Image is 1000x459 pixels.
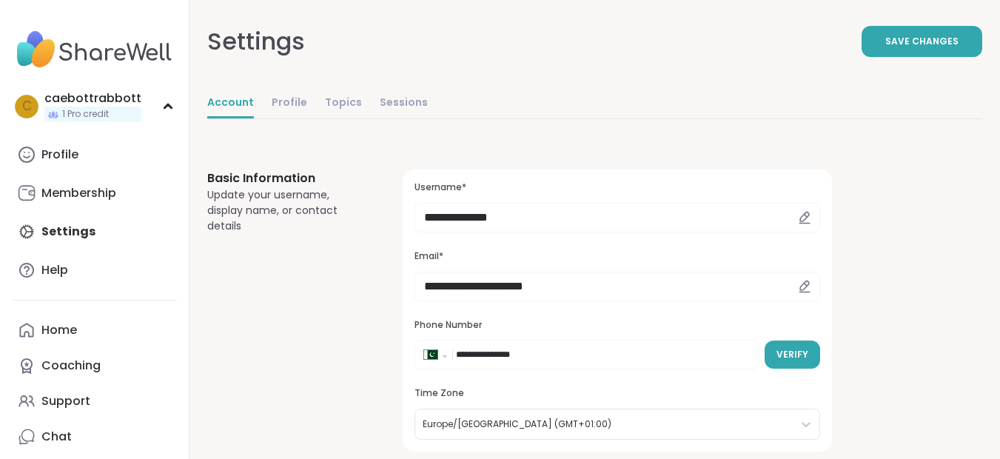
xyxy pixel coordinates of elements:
span: Save Changes [885,35,959,48]
span: Verify [776,348,808,361]
button: Verify [765,341,820,369]
div: caebottrabbott [44,90,141,107]
h3: Basic Information [207,170,367,187]
a: Sessions [380,89,428,118]
h3: Phone Number [415,319,820,332]
div: Home [41,322,77,338]
h3: Email* [415,250,820,263]
button: Save Changes [862,26,982,57]
span: c [22,97,32,116]
a: Help [12,252,177,288]
span: 1 Pro credit [62,108,109,121]
img: ShareWell Nav Logo [12,24,177,76]
a: Account [207,89,254,118]
div: Help [41,262,68,278]
a: Topics [325,89,362,118]
div: Support [41,393,90,409]
div: Coaching [41,358,101,374]
a: Coaching [12,348,177,383]
a: Chat [12,419,177,455]
div: Profile [41,147,78,163]
a: Profile [12,137,177,172]
div: Update your username, display name, or contact details [207,187,367,234]
h3: Username* [415,181,820,194]
a: Profile [272,89,307,118]
h3: Time Zone [415,387,820,400]
a: Membership [12,175,177,211]
a: Support [12,383,177,419]
div: Chat [41,429,72,445]
a: Home [12,312,177,348]
div: Membership [41,185,116,201]
div: Settings [207,24,305,59]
